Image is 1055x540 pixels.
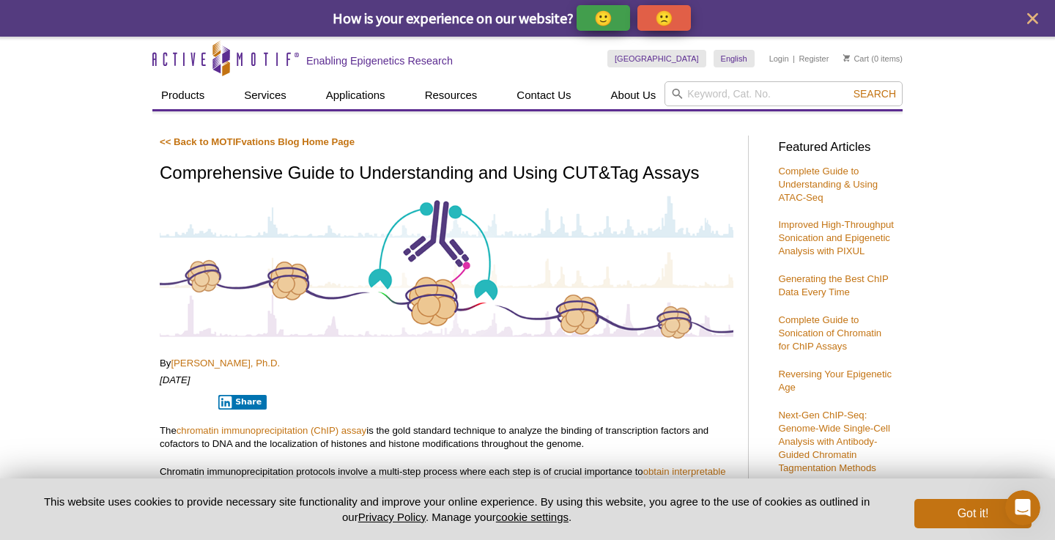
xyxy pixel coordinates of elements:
span: Search [854,88,896,100]
button: cookie settings [496,511,569,523]
a: Applications [317,81,394,109]
h2: Enabling Epigenetics Research [306,54,453,67]
button: close [1023,10,1042,28]
p: By [160,357,733,370]
h3: Featured Articles [778,141,895,154]
a: About Us [602,81,665,109]
a: Register [799,53,829,64]
em: [DATE] [160,374,190,385]
a: Complete Guide to Understanding & Using ATAC-Seq [778,166,878,203]
button: Search [849,87,900,100]
a: [PERSON_NAME], Ph.D. [171,358,280,369]
p: 🙁 [655,9,673,27]
a: Login [769,53,789,64]
a: Services [235,81,295,109]
a: English [714,50,755,67]
a: Next-Gen ChIP-Seq: Genome-Wide Single-Cell Analysis with Antibody-Guided Chromatin Tagmentation M... [778,410,889,473]
a: Resources [416,81,486,109]
iframe: Intercom live chat [1005,490,1040,525]
a: Reversing Your Epigenetic Age [778,369,892,393]
a: Privacy Policy [358,511,426,523]
a: Improved High-Throughput Sonication and Epigenetic Analysis with PIXUL [778,219,894,256]
p: Chromatin immunoprecipitation protocols involve a multi-step process where each step is of crucia... [160,465,733,531]
p: 🙂 [594,9,612,27]
button: Share [218,395,267,410]
a: Cart [843,53,869,64]
li: | [793,50,795,67]
a: chromatin immunoprecipitation (ChIP) assay [177,425,366,436]
a: Products [152,81,213,109]
a: Complete Guide to Sonication of Chromatin for ChIP Assays [778,314,881,352]
a: Contact Us [508,81,580,109]
a: [GEOGRAPHIC_DATA] [607,50,706,67]
iframe: X Post Button [160,394,208,409]
p: The is the gold standard technique to analyze the binding of transcription factors and cofactors ... [160,424,733,451]
p: This website uses cookies to provide necessary site functionality and improve your online experie... [23,494,890,525]
button: Got it! [914,499,1032,528]
img: Antibody-Based Tagmentation Notes [160,193,733,340]
a: << Back to MOTIFvations Blog Home Page [160,136,355,147]
input: Keyword, Cat. No. [665,81,903,106]
span: How is your experience on our website? [333,9,574,27]
img: Your Cart [843,54,850,62]
li: (0 items) [843,50,903,67]
h1: Comprehensive Guide to Understanding and Using CUT&Tag Assays [160,163,733,185]
a: Generating the Best ChIP Data Every Time [778,273,888,297]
